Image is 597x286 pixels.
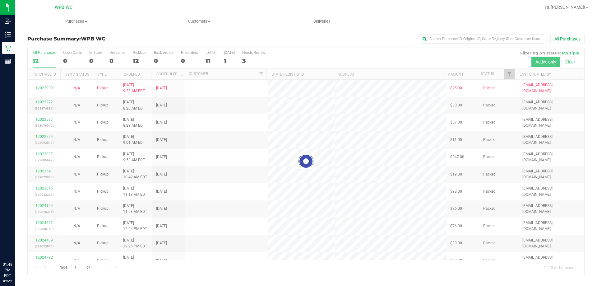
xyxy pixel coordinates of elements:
[15,19,138,24] span: Purchases
[550,34,585,44] button: All Purchases
[138,19,260,24] span: Customers
[261,15,383,28] a: Deliveries
[5,18,11,24] inline-svg: Inbound
[138,15,261,28] a: Customers
[3,279,12,283] p: 09/29
[15,15,138,28] a: Purchases
[55,5,72,10] span: WPB WC
[420,34,544,44] input: Search Purchase ID, Original ID, State Registry ID or Customer Name...
[18,235,26,243] iframe: Resource center unread badge
[545,5,585,10] span: Hi, [PERSON_NAME]!
[5,58,11,64] inline-svg: Reports
[3,262,12,279] p: 01:48 PM EDT
[5,45,11,51] inline-svg: Retail
[6,236,25,255] iframe: Resource center
[81,36,105,42] span: WPB WC
[5,31,11,38] inline-svg: Inventory
[27,36,213,42] h3: Purchase Summary:
[305,19,339,24] span: Deliveries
